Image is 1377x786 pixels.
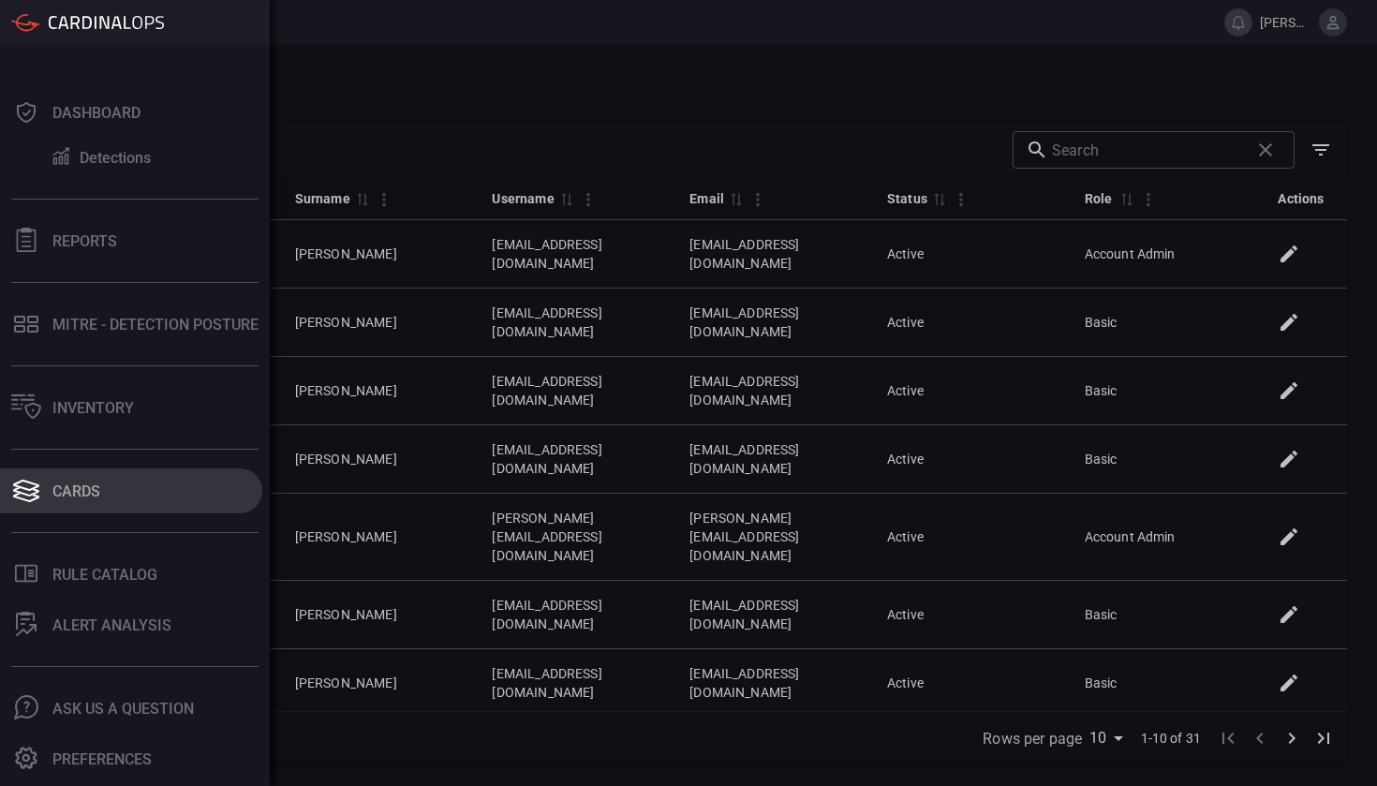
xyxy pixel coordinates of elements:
td: Active [872,494,1070,581]
td: [EMAIL_ADDRESS][DOMAIN_NAME] [477,581,674,649]
button: Column Actions [946,185,976,215]
td: [PERSON_NAME] [280,220,478,289]
td: [EMAIL_ADDRESS][DOMAIN_NAME] [674,425,872,494]
td: [PERSON_NAME][EMAIL_ADDRESS][DOMAIN_NAME] [674,494,872,581]
div: Actions [1278,187,1324,210]
button: Column Actions [1133,185,1163,215]
td: Active [872,649,1070,718]
td: [EMAIL_ADDRESS][DOMAIN_NAME] [674,220,872,289]
button: Go to next page [1276,722,1308,754]
div: MITRE - Detection Posture [52,316,259,334]
h1: User Management [82,67,1347,94]
td: Basic [1070,357,1267,425]
td: Account Admin [1070,220,1267,289]
td: Active [872,425,1070,494]
td: [EMAIL_ADDRESS][DOMAIN_NAME] [674,649,872,718]
td: [PERSON_NAME] [280,289,478,357]
td: [EMAIL_ADDRESS][DOMAIN_NAME] [477,220,674,289]
td: [PERSON_NAME] [280,494,478,581]
td: [PERSON_NAME] [280,649,478,718]
td: [PERSON_NAME] [280,581,478,649]
td: Active [872,581,1070,649]
div: Reports [52,232,117,250]
div: Detections [80,149,151,167]
td: Basic [1070,425,1267,494]
td: Active [872,289,1070,357]
span: Sort by Email ascending [724,190,747,207]
div: Rule Catalog [52,566,157,584]
td: [PERSON_NAME] [280,425,478,494]
label: Rows per page [983,728,1082,749]
div: Preferences [52,750,152,768]
div: Dashboard [52,104,141,122]
td: [EMAIL_ADDRESS][DOMAIN_NAME] [477,649,674,718]
button: Go to last page [1308,722,1340,754]
td: Active [872,220,1070,289]
td: [EMAIL_ADDRESS][DOMAIN_NAME] [674,357,872,425]
td: Active [872,357,1070,425]
td: [EMAIL_ADDRESS][DOMAIN_NAME] [477,289,674,357]
button: Column Actions [743,185,773,215]
span: Sort by Surname ascending [350,190,373,207]
input: Search [1052,131,1242,169]
span: Go to first page [1212,728,1244,746]
span: Sort by Role ascending [1115,190,1137,207]
div: Username [492,187,554,210]
div: Email [689,187,724,210]
div: Inventory [52,399,134,417]
div: Ask Us A Question [52,700,194,718]
td: Basic [1070,581,1267,649]
div: Cards [52,482,100,500]
div: Rows per page [1089,723,1129,753]
button: Column Actions [369,185,399,215]
span: [PERSON_NAME][EMAIL_ADDRESS][DOMAIN_NAME] [1260,15,1311,30]
td: [EMAIL_ADDRESS][DOMAIN_NAME] [477,425,674,494]
td: [EMAIL_ADDRESS][DOMAIN_NAME] [477,357,674,425]
td: [EMAIL_ADDRESS][DOMAIN_NAME] [674,289,872,357]
span: Go to previous page [1244,728,1276,746]
td: [PERSON_NAME][EMAIL_ADDRESS][DOMAIN_NAME] [477,494,674,581]
td: Basic [1070,649,1267,718]
span: 1-10 of 31 [1141,729,1202,748]
span: Clear search [1250,134,1281,166]
button: Column Actions [573,185,603,215]
span: Go to last page [1308,728,1340,746]
button: Show/Hide filters [1302,131,1340,169]
span: Go to next page [1276,728,1308,746]
td: [PERSON_NAME] [280,357,478,425]
span: Sort by Username ascending [555,190,577,207]
div: Surname [295,187,350,210]
div: Role [1085,187,1115,210]
div: ALERT ANALYSIS [52,616,171,634]
div: Status [887,187,927,210]
td: Account Admin [1070,494,1267,581]
td: Basic [1070,289,1267,357]
td: [EMAIL_ADDRESS][DOMAIN_NAME] [674,581,872,649]
span: Sort by Status ascending [927,190,950,207]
